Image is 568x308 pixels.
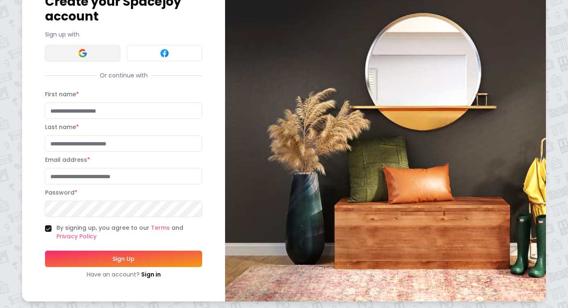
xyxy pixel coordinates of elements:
a: Terms [151,224,170,232]
img: Google signin [78,48,88,58]
label: By signing up, you agree to our and [56,224,202,241]
label: First name [45,90,79,98]
label: Password [45,188,77,197]
button: Sign Up [45,251,202,267]
a: Sign in [141,270,161,279]
a: Privacy Policy [56,232,97,240]
label: Last name [45,123,79,131]
p: Sign up with [45,30,202,38]
span: Or continue with [97,71,151,79]
label: Email address [45,156,90,164]
img: Facebook signin [160,48,169,58]
div: Have an account? [45,270,202,279]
